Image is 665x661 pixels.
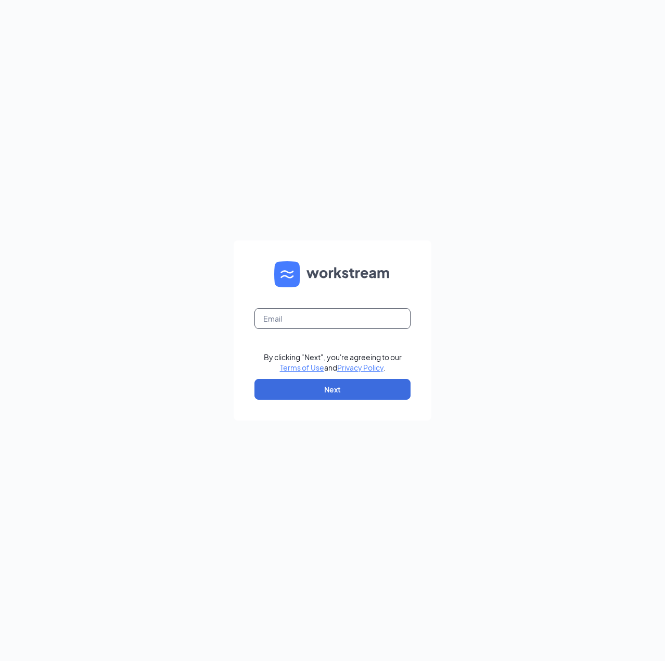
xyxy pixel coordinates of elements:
[254,308,411,329] input: Email
[254,379,411,400] button: Next
[264,352,402,373] div: By clicking "Next", you're agreeing to our and .
[337,363,383,372] a: Privacy Policy
[274,261,391,287] img: WS logo and Workstream text
[280,363,324,372] a: Terms of Use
